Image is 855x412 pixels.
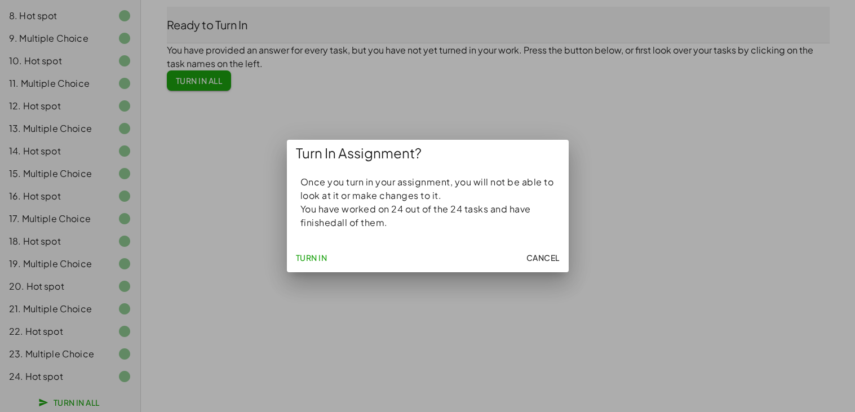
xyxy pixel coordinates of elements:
span: Turn In Assignment? [296,144,422,162]
p: Once you turn in your assignment, you will not be able to look at it or make changes to it. [300,175,555,202]
button: Cancel [521,247,564,268]
span: Cancel [526,252,559,263]
button: Turn In [291,247,332,268]
p: You have worked on 24 out of the 24 tasks and have finished all of them. [300,202,555,229]
span: Turn In [296,252,327,263]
